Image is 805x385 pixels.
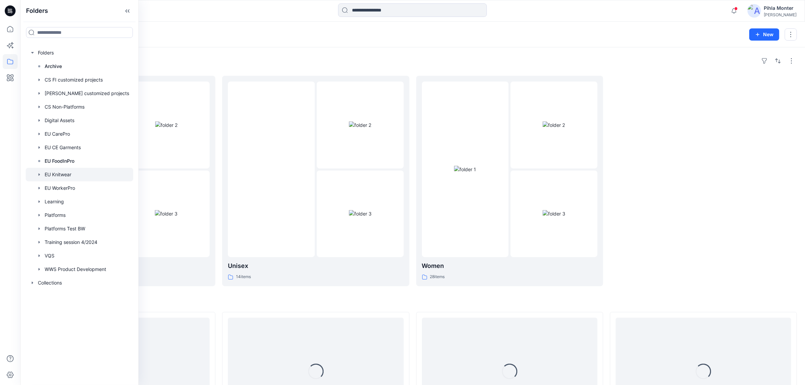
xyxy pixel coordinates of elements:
[45,62,62,70] p: Archive
[543,210,565,217] img: folder 3
[748,4,761,18] img: avatar
[236,273,251,280] p: 14 items
[222,76,409,286] a: folder 1folder 2folder 3Unisex14items
[416,76,603,286] a: folder 1folder 2folder 3Women28items
[430,273,445,280] p: 28 items
[155,210,177,217] img: folder 3
[749,28,779,41] button: New
[349,210,372,217] img: folder 3
[764,4,797,12] div: Pihla Monter
[764,12,797,17] div: [PERSON_NAME]
[454,166,476,173] img: folder 1
[422,261,597,271] p: Women
[28,297,797,305] h4: Styles
[260,166,282,173] img: folder 1
[45,157,74,165] p: EU FoodInPro
[543,121,565,129] img: folder 2
[228,261,403,271] p: Unisex
[155,121,177,129] img: folder 2
[349,121,371,129] img: folder 2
